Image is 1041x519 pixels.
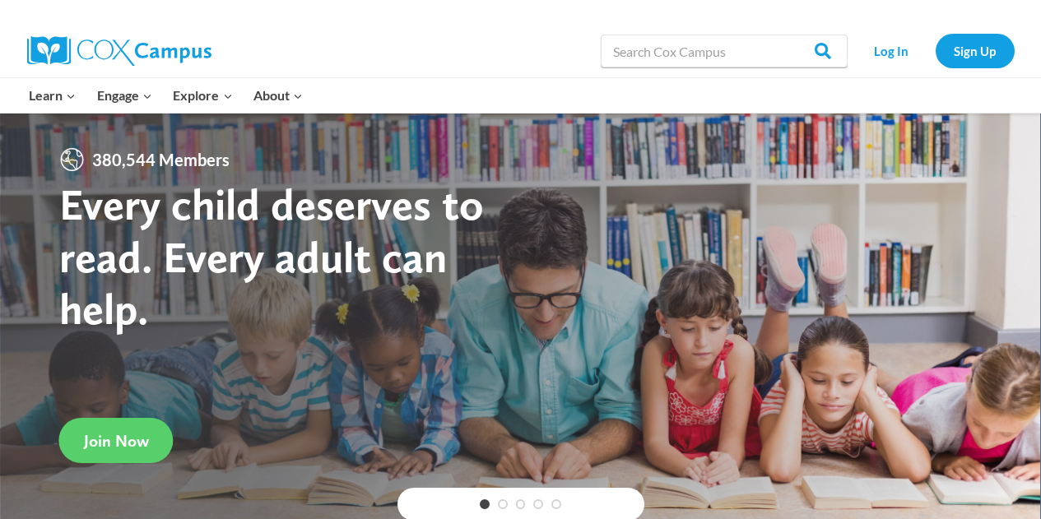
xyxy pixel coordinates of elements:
span: Explore [173,85,232,106]
span: Learn [29,85,76,106]
nav: Secondary Navigation [856,34,1015,67]
img: Cox Campus [27,36,211,66]
a: 1 [480,499,490,509]
a: 5 [551,499,561,509]
span: About [253,85,303,106]
span: Engage [97,85,152,106]
a: Join Now [59,418,174,463]
strong: Every child deserves to read. Every adult can help. [59,178,484,335]
input: Search Cox Campus [601,35,848,67]
a: 3 [516,499,526,509]
a: 2 [498,499,508,509]
span: 380,544 Members [86,146,236,173]
a: Log In [856,34,927,67]
a: 4 [533,499,543,509]
nav: Primary Navigation [19,78,314,113]
span: Join Now [84,431,149,451]
a: Sign Up [936,34,1015,67]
